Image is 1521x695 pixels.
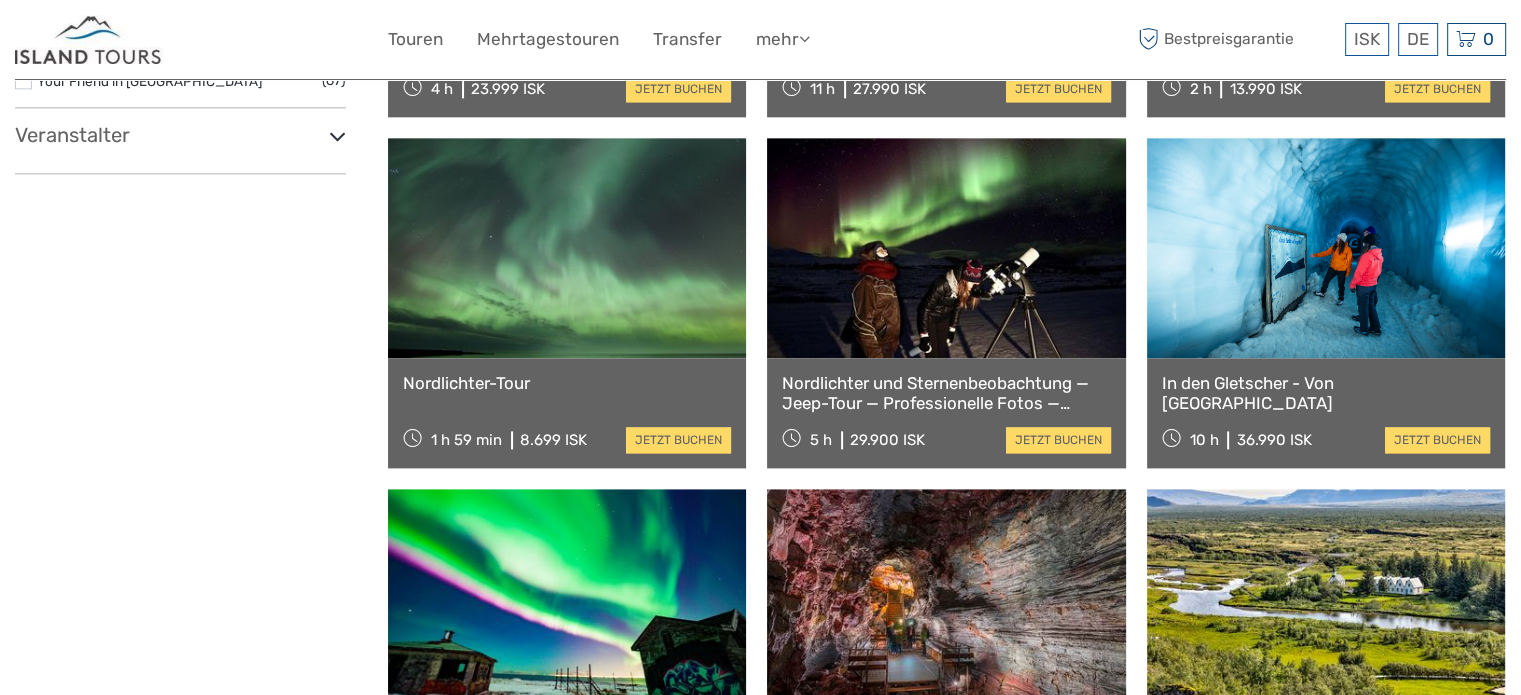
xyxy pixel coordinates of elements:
[653,25,722,54] a: Transfer
[1385,427,1490,453] a: jetzt buchen
[403,373,731,393] a: Nordlichter-Tour
[1189,80,1211,98] span: 2 h
[520,431,587,449] div: 8.699 ISK
[431,80,453,98] span: 4 h
[1229,80,1301,98] div: 13.990 ISK
[1385,76,1490,102] a: jetzt buchen
[1006,76,1111,102] a: jetzt buchen
[853,80,926,98] div: 27.990 ISK
[1354,29,1380,49] span: ISK
[1189,431,1218,449] span: 10 h
[388,25,443,54] a: Touren
[782,373,1110,414] a: Nordlichter und Sternenbeobachtung — Jeep-Tour — Professionelle Fotos — Kostenlose Wiederholung
[850,431,925,449] div: 29.900 ISK
[756,25,810,54] a: mehr
[477,25,619,54] a: Mehrtagestouren
[626,427,731,453] a: jetzt buchen
[322,69,346,92] span: (67)
[810,431,832,449] span: 5 h
[1006,427,1111,453] a: jetzt buchen
[431,431,502,449] span: 1 h 59 min
[15,123,346,147] h3: Veranstalter
[626,76,731,102] a: jetzt buchen
[230,31,254,55] button: Open LiveChat chat widget
[471,80,545,98] div: 23.999 ISK
[810,80,835,98] span: 11 h
[1162,373,1490,414] a: In den Gletscher - Von [GEOGRAPHIC_DATA]
[1133,23,1340,56] span: Bestpreisgarantie
[28,35,226,51] p: We're away right now. Please check back later!
[1398,23,1438,56] div: DE
[37,73,262,89] a: Your Friend in [GEOGRAPHIC_DATA]
[15,15,163,64] img: Iceland ProTravel
[1236,431,1311,449] div: 36.990 ISK
[1480,29,1497,49] span: 0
